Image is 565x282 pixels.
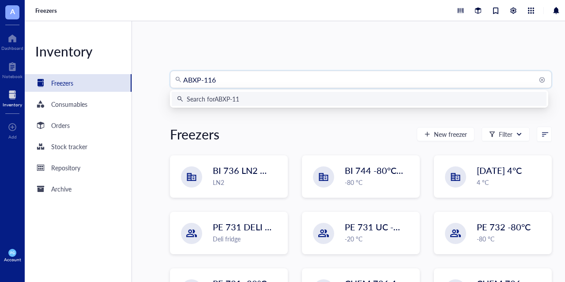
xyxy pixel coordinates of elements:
[3,102,22,107] div: Inventory
[25,180,132,198] a: Archive
[187,94,239,104] div: Search for ABXP-11
[51,163,80,173] div: Repository
[25,42,132,60] div: Inventory
[345,177,414,187] div: -80 °C
[345,234,414,244] div: -20 °C
[1,31,23,51] a: Dashboard
[51,99,87,109] div: Consumables
[213,177,282,187] div: LN2
[10,251,15,255] span: PG
[417,127,475,141] button: New freezer
[345,164,429,177] span: BI 744 -80°C [in vivo]
[2,74,23,79] div: Notebook
[51,142,87,151] div: Stock tracker
[51,184,72,194] div: Archive
[3,88,22,107] a: Inventory
[345,221,413,233] span: PE 731 UC -20°C
[1,45,23,51] div: Dashboard
[434,131,467,138] span: New freezer
[477,164,522,177] span: [DATE] 4°C
[25,74,132,92] a: Freezers
[2,60,23,79] a: Notebook
[213,164,282,177] span: BI 736 LN2 Chest
[35,7,59,15] a: Freezers
[25,138,132,155] a: Stock tracker
[213,234,282,244] div: Deli fridge
[170,125,219,143] div: Freezers
[499,129,512,139] div: Filter
[477,221,531,233] span: PE 732 -80°C
[10,6,15,17] span: A
[8,134,17,139] div: Add
[25,159,132,177] a: Repository
[477,177,546,187] div: 4 °C
[51,120,70,130] div: Orders
[477,234,546,244] div: -80 °C
[4,257,21,262] div: Account
[25,95,132,113] a: Consumables
[51,78,73,88] div: Freezers
[213,221,276,233] span: PE 731 DELI 4C
[25,117,132,134] a: Orders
